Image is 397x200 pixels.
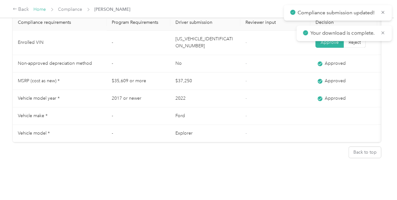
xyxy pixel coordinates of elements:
td: Non-approved depreciation method [13,55,107,72]
span: MSRP (cost as new) * [18,78,60,83]
th: Compliance requirements [13,15,107,30]
span: - [245,40,247,45]
p: Your download is complete. [310,30,376,37]
span: Reject [349,40,361,45]
td: $35,609 or more [107,72,170,90]
td: 2017 or newer [107,90,170,107]
iframe: Everlance-gr Chat Button Frame [361,164,397,200]
span: Non-approved depreciation method [18,61,92,66]
p: Compliance submission updated! [298,9,376,17]
td: Vehicle model year * [13,90,107,107]
td: No [170,55,240,72]
td: - [107,55,170,72]
td: $37,250 [170,72,240,90]
span: Approve [321,40,339,45]
td: - [107,107,170,125]
span: - [245,96,247,101]
td: Enrolled VIN [13,30,107,55]
span: [PERSON_NAME] [95,6,131,13]
th: Program Requirements [107,15,170,30]
a: Compliance [58,7,82,12]
div: Back [13,6,29,13]
span: Enrolled VIN [18,40,44,45]
th: Reviewer input [240,15,310,30]
span: - [245,130,247,136]
td: MSRP (cost as new) * [13,72,107,90]
span: Vehicle model year * [18,96,60,101]
th: Driver submission [170,15,240,30]
td: 2022 [170,90,240,107]
div: Approved [315,95,372,102]
td: Vehicle model * [13,125,107,142]
span: - [245,78,247,83]
a: Home [34,7,46,12]
td: - [107,30,170,55]
span: Vehicle make * [18,113,47,118]
div: Approved [315,77,372,84]
span: - [245,61,247,66]
th: Decision [310,15,377,30]
td: Ford [170,107,240,125]
td: [US_VEHICLE_IDENTIFICATION_NUMBER] [170,30,240,55]
td: - [107,125,170,142]
td: Vehicle make * [13,107,107,125]
div: Approved [315,60,372,67]
td: Explorer [170,125,240,142]
span: Vehicle model * [18,130,50,136]
span: - [245,113,247,118]
button: Back to top [349,147,381,158]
